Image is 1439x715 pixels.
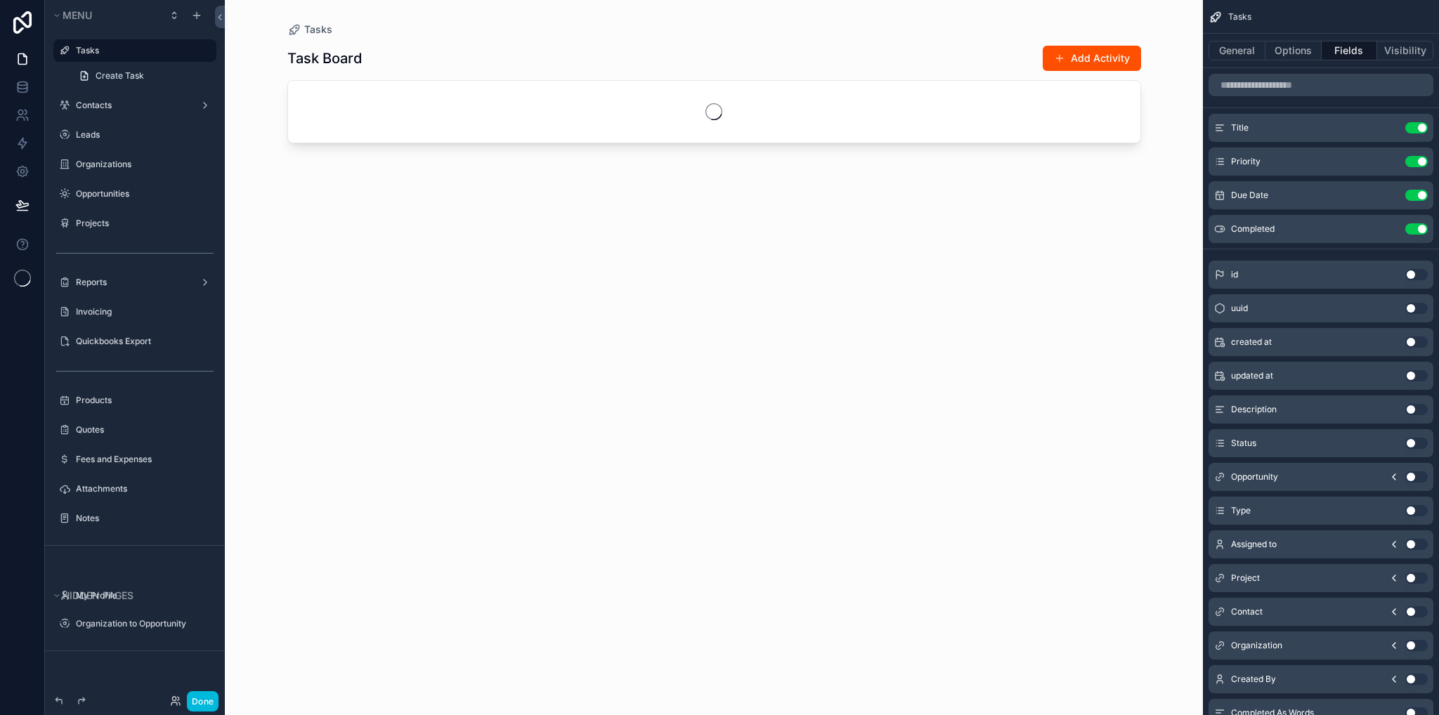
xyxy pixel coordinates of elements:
button: Done [187,691,219,711]
span: Organization [1231,640,1282,651]
label: Projects [76,218,208,229]
label: Fees and Expenses [76,454,208,465]
span: Create Task [96,70,144,81]
span: Assigned to [1231,539,1277,550]
span: Opportunity [1231,471,1278,483]
button: General [1209,41,1265,60]
a: Create Task [70,65,216,87]
span: Created By [1231,674,1276,685]
label: Products [76,395,208,406]
span: created at [1231,336,1272,348]
label: Quotes [76,424,208,435]
button: Fields [1322,41,1378,60]
span: Completed [1231,223,1275,235]
label: Attachments [76,483,208,494]
span: Title [1231,122,1249,133]
span: updated at [1231,370,1273,381]
label: Leads [76,129,208,140]
button: Visibility [1377,41,1433,60]
label: Notes [76,513,208,524]
label: Organization to Opportunity [76,618,208,629]
span: Project [1231,572,1260,584]
span: Description [1231,404,1277,415]
label: Opportunities [76,188,208,199]
span: Priority [1231,156,1261,167]
button: Hidden pages [51,586,211,605]
span: Due Date [1231,190,1268,201]
label: Contacts [76,100,188,111]
button: Options [1265,41,1322,60]
button: Menu [51,6,160,25]
label: My Profile [76,590,208,601]
span: uuid [1231,303,1248,314]
span: Contact [1231,606,1263,617]
span: Menu [63,9,92,21]
label: Organizations [76,159,208,170]
span: id [1231,269,1238,280]
span: Status [1231,438,1256,449]
label: Invoicing [76,306,208,317]
label: Quickbooks Export [76,336,208,347]
label: Tasks [76,45,208,56]
label: Reports [76,277,188,288]
span: Tasks [1228,11,1251,22]
span: Type [1231,505,1251,516]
